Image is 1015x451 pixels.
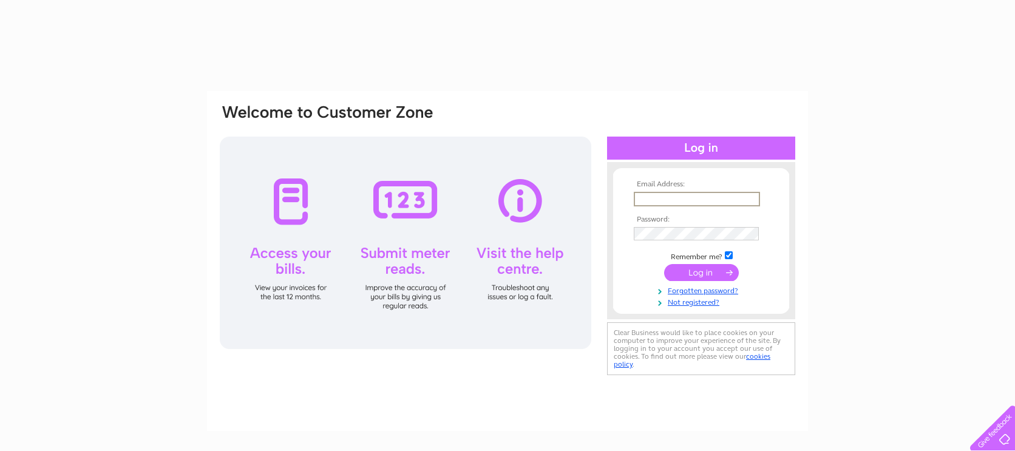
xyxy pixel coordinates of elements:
a: cookies policy [614,352,770,368]
th: Email Address: [631,180,772,189]
th: Password: [631,215,772,224]
a: Not registered? [634,296,772,307]
td: Remember me? [631,249,772,262]
div: Clear Business would like to place cookies on your computer to improve your experience of the sit... [607,322,795,375]
a: Forgotten password? [634,284,772,296]
input: Submit [664,264,739,281]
